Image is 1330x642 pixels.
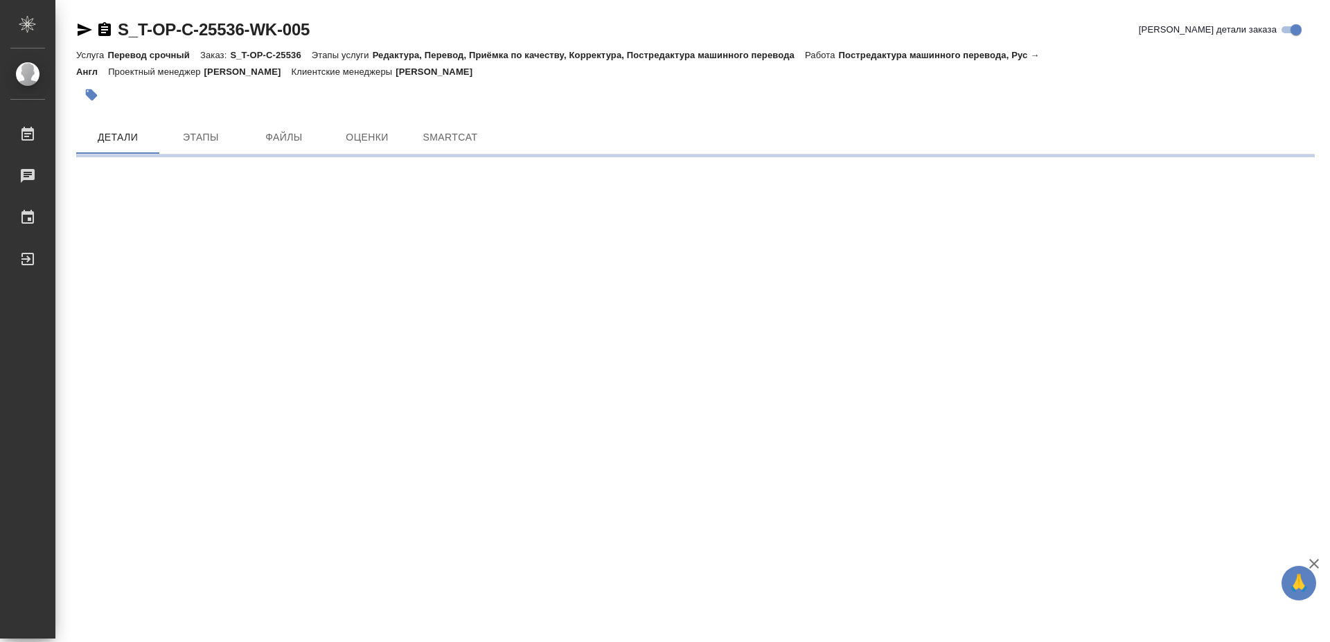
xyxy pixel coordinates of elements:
button: Добавить тэг [76,80,107,110]
button: Скопировать ссылку для ЯМессенджера [76,21,93,38]
p: Редактура, Перевод, Приёмка по качеству, Корректура, Постредактура машинного перевода [373,50,805,60]
span: Оценки [334,129,400,146]
p: Услуга [76,50,107,60]
button: Скопировать ссылку [96,21,113,38]
span: Детали [85,129,151,146]
p: Клиентские менеджеры [292,66,396,77]
p: Заказ: [200,50,230,60]
span: Этапы [168,129,234,146]
button: 🙏 [1282,566,1316,600]
a: S_T-OP-C-25536-WK-005 [118,20,310,39]
p: Работа [805,50,839,60]
p: Этапы услуги [312,50,373,60]
span: [PERSON_NAME] детали заказа [1139,23,1277,37]
span: SmartCat [417,129,484,146]
p: S_T-OP-C-25536 [230,50,311,60]
span: 🙏 [1287,569,1311,598]
p: Проектный менеджер [108,66,204,77]
p: Перевод срочный [107,50,200,60]
p: [PERSON_NAME] [396,66,483,77]
span: Файлы [251,129,317,146]
p: [PERSON_NAME] [204,66,292,77]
